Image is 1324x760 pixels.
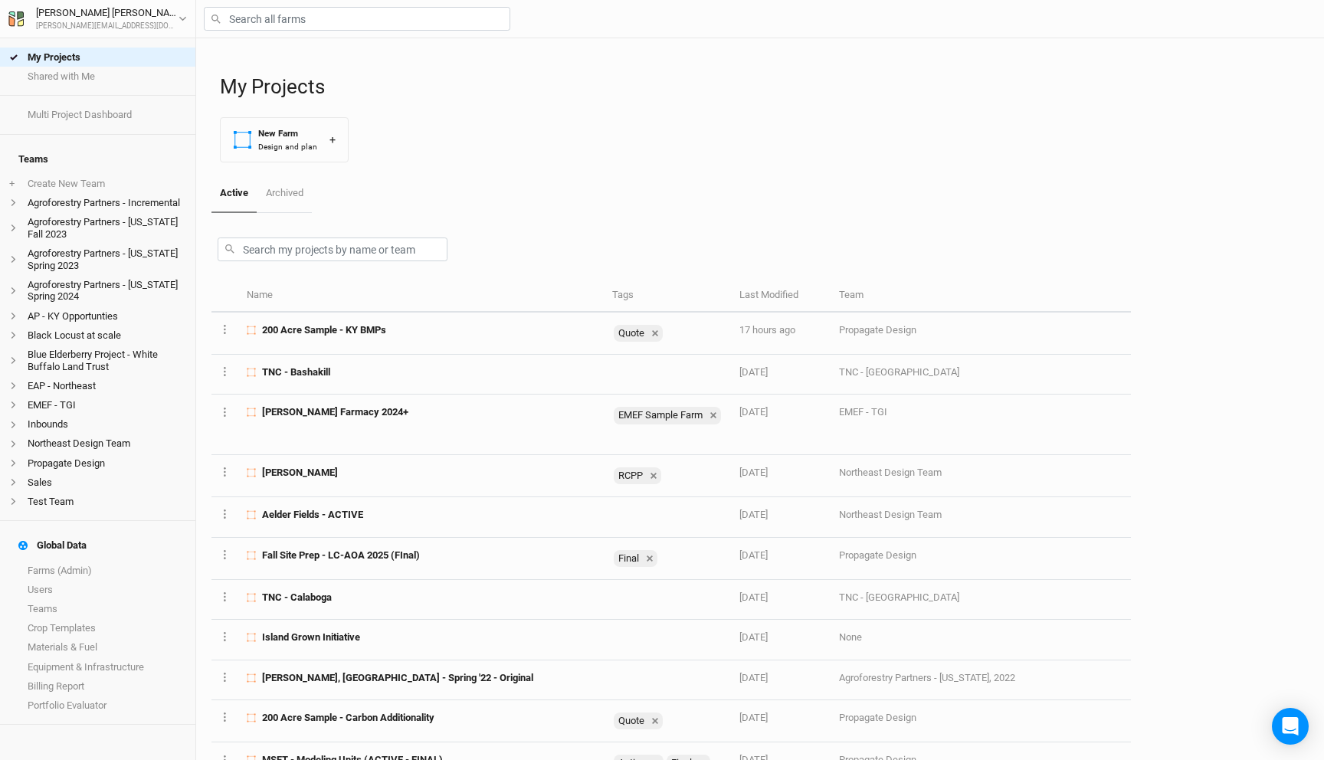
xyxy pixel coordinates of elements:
[614,407,706,424] div: EMEF Sample Farm
[831,280,1204,313] th: Team
[614,550,657,567] div: Final
[739,406,768,418] span: Oct 5, 2025 7:57 PM
[329,132,336,148] div: +
[739,366,768,378] span: Oct 6, 2025 2:52 PM
[9,144,186,175] h4: Teams
[831,700,1204,742] td: Propagate Design
[258,141,317,152] div: Design and plan
[220,75,1309,99] h1: My Projects
[614,467,661,484] div: RCPP
[614,550,642,567] div: Final
[262,405,408,419] span: Hudson Farmacy 2024+
[739,631,768,643] span: Sep 19, 2025 2:25 PM
[731,280,831,313] th: Last Modified
[204,7,510,31] input: Search all farms
[262,631,360,644] span: Island Grown Initiative
[603,280,730,313] th: Tags
[614,325,663,342] div: Quote
[220,117,349,162] button: New FarmDesign and plan+
[739,672,768,683] span: Sep 19, 2025 2:00 PM
[614,325,647,342] div: Quote
[739,549,768,561] span: Sep 29, 2025 11:00 AM
[831,580,1204,620] td: TNC - [GEOGRAPHIC_DATA]
[257,175,311,211] a: Archived
[614,712,663,729] div: Quote
[8,5,188,32] button: [PERSON_NAME] [PERSON_NAME][PERSON_NAME][EMAIL_ADDRESS][DOMAIN_NAME]
[18,539,87,552] div: Global Data
[262,711,434,725] span: 200 Acre Sample - Carbon Additionality
[262,365,330,379] span: TNC - Bashakill
[1272,708,1309,745] div: Open Intercom Messenger
[36,5,179,21] div: [PERSON_NAME] [PERSON_NAME]
[211,175,257,213] a: Active
[238,280,603,313] th: Name
[262,549,420,562] span: Fall Site Prep - LC-AOA 2025 (FInal)
[831,660,1204,700] td: Agroforestry Partners - [US_STATE], 2022
[831,355,1204,395] td: TNC - [GEOGRAPHIC_DATA]
[614,712,647,729] div: Quote
[262,323,386,337] span: 200 Acre Sample - KY BMPs
[831,538,1204,580] td: Propagate Design
[739,712,768,723] span: Sep 18, 2025 4:49 PM
[739,467,768,478] span: Oct 3, 2025 12:33 PM
[614,407,721,424] div: EMEF Sample Farm
[262,671,533,685] span: K.Hill, KY - Spring '22 - Original
[262,508,363,522] span: Aelder Fields - ACTIVE
[739,509,768,520] span: Oct 1, 2025 8:58 AM
[831,313,1204,355] td: Propagate Design
[739,324,795,336] span: Oct 8, 2025 5:02 PM
[831,497,1204,537] td: Northeast Design Team
[218,237,447,261] input: Search my projects by name or team
[36,21,179,32] div: [PERSON_NAME][EMAIL_ADDRESS][DOMAIN_NAME]
[614,467,646,484] div: RCPP
[831,455,1204,497] td: Northeast Design Team
[831,395,1204,455] td: EMEF - TGI
[258,127,317,140] div: New Farm
[831,620,1204,660] td: None
[262,466,338,480] span: Coffelt
[739,591,768,603] span: Sep 25, 2025 9:03 AM
[262,591,332,604] span: TNC - Calaboga
[9,178,15,190] span: +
